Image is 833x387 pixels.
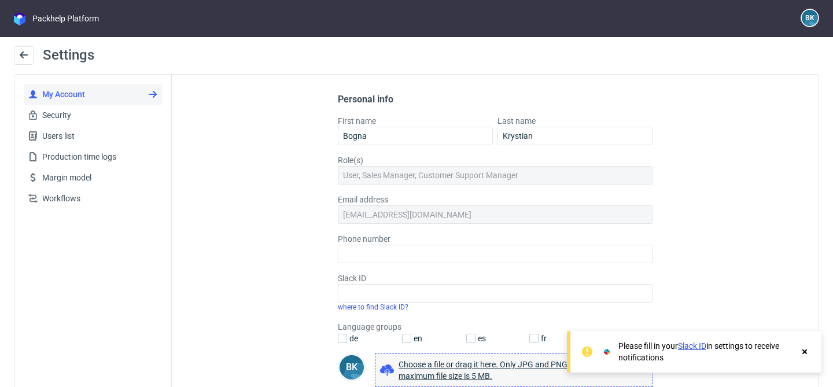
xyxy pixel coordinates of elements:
[38,109,157,121] span: Security
[601,346,613,357] img: Slack
[399,359,647,382] span: Choose a file or drag it here. Only JPG and PNG files are allowed. The maximum file size is 5 MB.
[539,333,547,344] label: fr
[24,188,162,209] a: Workflows
[338,233,653,245] label: Phone number
[338,154,653,166] label: Role(s)
[338,321,653,333] label: Language groups
[340,355,364,379] figcaption: BK
[38,89,157,100] span: My Account
[338,272,653,284] label: Slack ID
[497,115,653,127] label: Last name
[38,130,157,142] span: Users list
[38,151,157,163] span: Production time logs
[802,10,818,26] figcaption: BK
[43,47,94,63] span: Settings
[338,127,493,145] input: Type here...
[338,194,653,205] label: Email address
[338,115,493,127] label: First name
[38,172,157,183] span: Margin model
[24,105,162,126] a: Security
[24,146,162,167] a: Production time logs
[347,333,358,344] label: de
[618,340,794,363] div: Please fill in your in settings to receive notifications
[338,93,653,106] div: Personal info
[411,333,422,344] label: en
[678,341,706,351] a: Slack ID
[24,84,162,105] a: My Account
[476,333,486,344] label: es
[38,193,157,204] span: Workflows
[497,127,653,145] input: Type here...
[24,167,162,188] a: Margin model
[24,126,162,146] a: Users list
[14,12,99,25] a: Packhelp Platform
[338,303,408,311] a: where to find Slack ID?
[32,13,99,24] div: Packhelp Platform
